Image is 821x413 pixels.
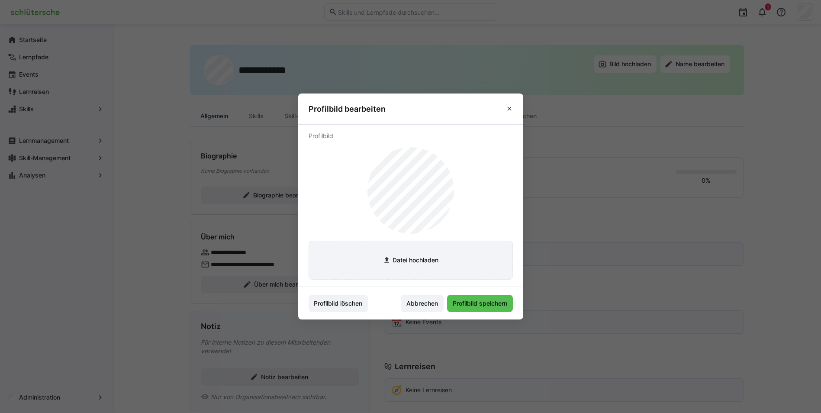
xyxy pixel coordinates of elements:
span: Profilbild löschen [312,299,364,308]
button: Profilbild löschen [309,295,368,312]
span: Profilbild speichern [451,299,509,308]
button: Profilbild speichern [447,295,513,312]
h3: Profilbild bearbeiten [309,104,386,114]
span: Abbrechen [405,299,439,308]
p: Profilbild [309,132,513,140]
button: Abbrechen [401,295,444,312]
